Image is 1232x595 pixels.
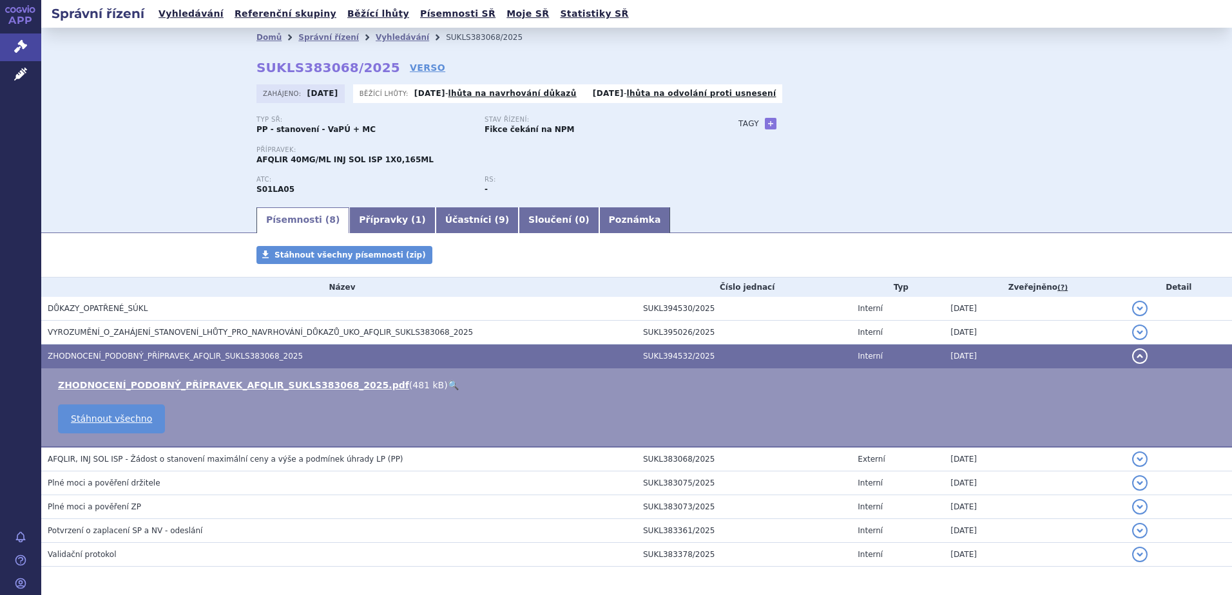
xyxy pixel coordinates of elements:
span: Interní [858,304,883,313]
strong: SUKLS383068/2025 [256,60,400,75]
button: detail [1132,301,1148,316]
td: SUKL383378/2025 [637,543,851,567]
p: Typ SŘ: [256,116,472,124]
a: Domů [256,33,282,42]
button: detail [1132,325,1148,340]
a: + [765,118,776,129]
a: 🔍 [448,380,459,390]
li: ( ) [58,379,1219,392]
span: Plné moci a pověření držitele [48,478,160,487]
a: Vyhledávání [155,5,227,23]
th: Číslo jednací [637,278,851,297]
a: lhůta na navrhování důkazů [448,89,577,98]
button: detail [1132,475,1148,491]
span: Zahájeno: [263,88,303,99]
th: Zveřejněno [944,278,1125,297]
span: Stáhnout všechny písemnosti (zip) [274,250,426,260]
a: Běžící lhůty [343,5,413,23]
span: Interní [858,328,883,337]
span: Interní [858,550,883,559]
strong: PP - stanovení - VaPÚ + MC [256,125,376,134]
a: Stáhnout všechny písemnosti (zip) [256,246,432,264]
td: [DATE] [944,447,1125,471]
strong: AFLIBERCEPT [256,185,294,194]
h3: Tagy [738,116,759,131]
span: Externí [858,455,885,464]
td: [DATE] [944,345,1125,368]
span: AFQLIR, INJ SOL ISP - Žádost o stanovení maximální ceny a výše a podmínek úhrady LP (PP) [48,455,403,464]
span: 1 [416,214,422,225]
span: AFQLIR 40MG/ML INJ SOL ISP 1X0,165ML [256,155,434,164]
a: Stáhnout všechno [58,404,165,433]
p: - [414,88,577,99]
strong: [DATE] [307,89,338,98]
a: Referenční skupiny [231,5,340,23]
abbr: (?) [1057,283,1068,292]
strong: Fikce čekání na NPM [485,125,574,134]
a: ZHODNOCENÍ_PODOBNÝ_PŘÍPRAVEK_AFQLIR_SUKLS383068_2025.pdf [58,380,409,390]
span: Interní [858,502,883,511]
p: ATC: [256,176,472,184]
td: SUKL383075/2025 [637,471,851,495]
span: VYROZUMĚNÍ_O_ZAHÁJENÍ_STANOVENÍ_LHŮTY_PRO_NAVRHOVÁNÍ_DŮKAZŮ_UKO_AFQLIR_SUKLS383068_2025 [48,328,473,337]
span: Plné moci a pověření ZP [48,502,141,511]
h2: Správní řízení [41,5,155,23]
td: [DATE] [944,495,1125,519]
a: Moje SŘ [503,5,553,23]
button: detail [1132,523,1148,538]
td: [DATE] [944,543,1125,567]
a: lhůta na odvolání proti usnesení [627,89,776,98]
span: 9 [499,214,505,225]
a: Přípravky (1) [349,207,435,233]
a: Písemnosti SŘ [416,5,499,23]
strong: [DATE] [414,89,445,98]
button: detail [1132,451,1148,467]
td: SUKL395026/2025 [637,321,851,345]
span: 0 [579,214,585,225]
span: Potvrzení o zaplacení SP a NV - odeslání [48,526,202,535]
p: Stav řízení: [485,116,700,124]
a: Účastníci (9) [436,207,519,233]
span: Interní [858,352,883,361]
a: Poznámka [599,207,671,233]
p: - [593,88,776,99]
button: detail [1132,348,1148,364]
strong: - [485,185,488,194]
td: SUKL383068/2025 [637,447,851,471]
th: Detail [1126,278,1232,297]
span: Běžící lhůty: [360,88,411,99]
span: 8 [329,214,336,225]
span: Validační protokol [48,550,117,559]
span: Interní [858,478,883,487]
td: [DATE] [944,519,1125,543]
td: [DATE] [944,297,1125,321]
th: Typ [851,278,944,297]
td: [DATE] [944,471,1125,495]
td: SUKL383361/2025 [637,519,851,543]
span: DŮKAZY_OPATŘENÉ_SÚKL [48,304,148,313]
a: Písemnosti (8) [256,207,349,233]
span: Interní [858,526,883,535]
button: detail [1132,547,1148,562]
td: SUKL394530/2025 [637,297,851,321]
a: Statistiky SŘ [556,5,632,23]
span: 481 kB [412,380,444,390]
p: Přípravek: [256,146,713,154]
li: SUKLS383068/2025 [446,28,539,47]
a: Správní řízení [298,33,359,42]
td: [DATE] [944,321,1125,345]
td: SUKL383073/2025 [637,495,851,519]
th: Název [41,278,637,297]
a: Vyhledávání [376,33,429,42]
p: RS: [485,176,700,184]
td: SUKL394532/2025 [637,345,851,368]
span: ZHODNOCENÍ_PODOBNÝ_PŘÍPRAVEK_AFQLIR_SUKLS383068_2025 [48,352,303,361]
strong: [DATE] [593,89,624,98]
button: detail [1132,499,1148,515]
a: VERSO [410,61,445,74]
a: Sloučení (0) [519,207,599,233]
